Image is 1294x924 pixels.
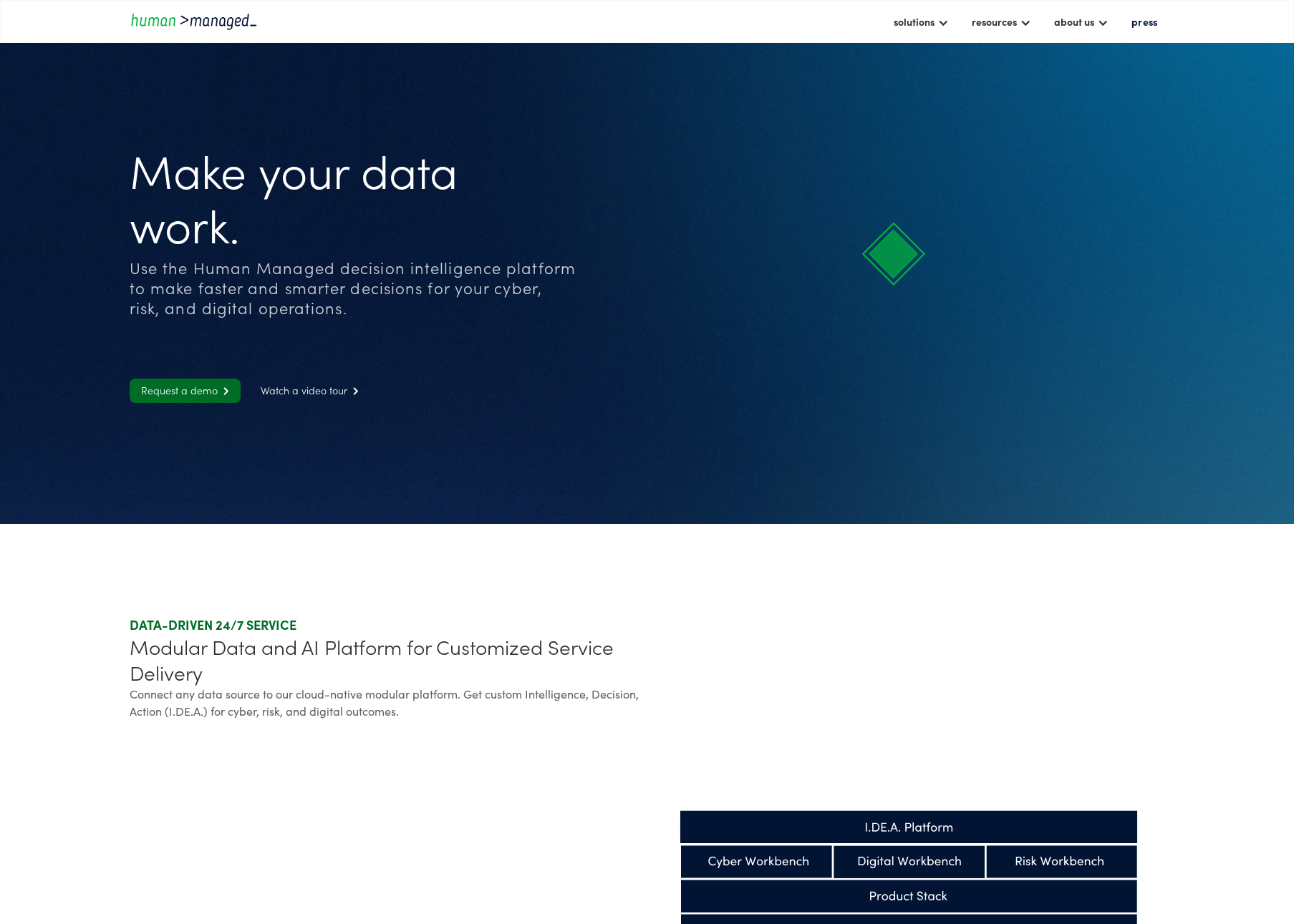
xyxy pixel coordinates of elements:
a: Watch a video tour [249,379,370,403]
div: DATA-DRIVEN 24/7 SERVICE [130,616,642,633]
div: Modular Data and AI Platform for Customized Service Delivery [130,633,642,685]
g: Digital Workbench [859,857,961,869]
div: Connect any data source to our cloud-native modular platform. Get custom Intelligence, Decision, ... [130,685,642,719]
g: I.DE.A. Platform [866,822,952,832]
span:  [347,386,359,396]
h1: Make your data work. [130,142,576,251]
a: press [1124,9,1164,34]
div: about us [1054,13,1094,30]
div: solutions [887,9,956,34]
div: resources [972,13,1017,30]
div: about us [1047,9,1116,34]
span:  [218,386,229,396]
div: Use the Human Managed decision intelligence platform to make faster and smarter decisions for you... [130,258,576,318]
a: Request a demo [130,379,241,403]
div: solutions [894,13,935,30]
div: resources [965,9,1038,34]
g: Risk Workbench [1016,857,1104,866]
a: home [130,11,259,31]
